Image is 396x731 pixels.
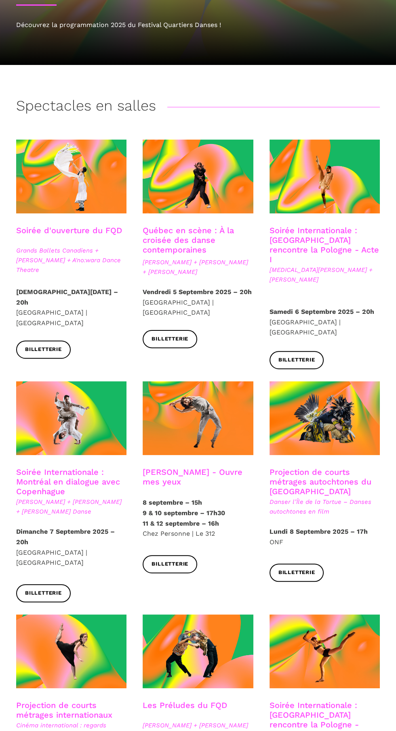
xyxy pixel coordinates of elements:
strong: Samedi 6 Septembre 2025 – 20h [270,308,374,315]
strong: Lundi 8 Septembre 2025 – 17h [270,528,368,535]
p: Chez Personne | Le 312 [143,497,253,539]
span: [PERSON_NAME] + [PERSON_NAME] + [PERSON_NAME] Danse [16,497,126,516]
a: Soirée d'ouverture du FQD [16,226,122,235]
a: Billetterie [16,340,71,359]
span: [PERSON_NAME] + [PERSON_NAME] [143,721,253,730]
h3: Spectacles en salles [16,97,156,117]
span: Billetterie [25,589,62,597]
strong: 9 & 10 septembre – 17h30 11 & 12 septembre – 16h [143,509,225,527]
h3: [PERSON_NAME] - Ouvre mes yeux [143,467,253,487]
strong: Vendredi 5 Septembre 2025 – 20h [143,288,252,296]
a: Billetterie [270,564,324,582]
a: Les Préludes du FQD [143,700,227,710]
h3: Projection de courts métrages internationaux [16,700,126,721]
span: Billetterie [152,335,188,343]
span: Danser l’Île de la Tortue – Danses autochtones en film [270,497,380,516]
span: [PERSON_NAME] + [PERSON_NAME] + [PERSON_NAME] [143,257,253,277]
strong: 8 septembre – 15h [143,499,202,506]
a: Soirée Internationale : [GEOGRAPHIC_DATA] rencontre la Pologne - Acte I [270,226,379,264]
a: Billetterie [143,555,197,573]
a: Billetterie [16,584,71,602]
span: Billetterie [152,560,188,568]
h3: Projection de courts métrages autochtones du [GEOGRAPHIC_DATA] [270,467,380,496]
a: Soirée Internationale : Montréal en dialogue avec Copenhague [16,467,120,496]
span: [MEDICAL_DATA][PERSON_NAME] + [PERSON_NAME] [270,265,380,284]
div: Découvrez la programmation 2025 du Festival Quartiers Danses ! [16,20,380,30]
p: ONF [270,526,380,547]
p: [GEOGRAPHIC_DATA] | [GEOGRAPHIC_DATA] [16,287,126,328]
a: Billetterie [270,351,324,369]
span: Billetterie [278,568,315,577]
p: [GEOGRAPHIC_DATA] | [GEOGRAPHIC_DATA] [143,287,253,318]
a: Québec en scène : À la croisée des danse contemporaines [143,226,234,255]
a: Billetterie [143,330,197,348]
span: Billetterie [278,356,315,364]
span: Grands Ballets Canadiens + [PERSON_NAME] + A'no:wara Dance Theatre [16,246,126,275]
strong: [DEMOGRAPHIC_DATA][DATE] – 20h [16,288,118,306]
p: [GEOGRAPHIC_DATA] | [GEOGRAPHIC_DATA] [270,307,380,338]
strong: Dimanche 7 Septembre 2025 – 20h [16,528,115,546]
span: Billetterie [25,345,62,354]
p: [GEOGRAPHIC_DATA] | [GEOGRAPHIC_DATA] [16,526,126,568]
